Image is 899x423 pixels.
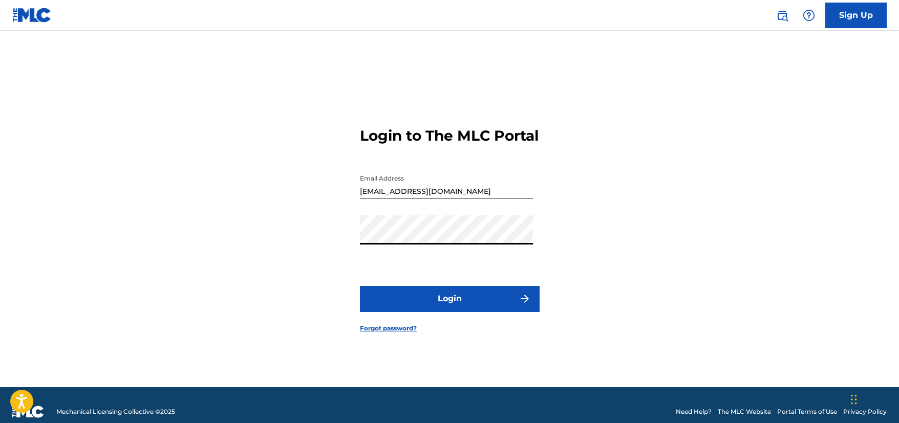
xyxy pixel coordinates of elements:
img: logo [12,406,44,418]
button: Login [360,286,539,311]
img: search [776,9,788,21]
a: Portal Terms of Use [777,407,837,416]
img: f7272a7cc735f4ea7f67.svg [519,293,531,305]
div: Drag [851,384,857,415]
a: Sign Up [825,3,887,28]
a: Privacy Policy [843,407,887,416]
a: Need Help? [676,407,712,416]
img: MLC Logo [12,8,52,23]
h3: Login to The MLC Portal [360,127,539,145]
iframe: Chat Widget [848,374,899,423]
img: help [803,9,815,21]
a: Public Search [772,5,793,26]
div: Help [799,5,819,26]
a: The MLC Website [718,407,771,416]
span: Mechanical Licensing Collective © 2025 [56,407,175,416]
a: Forgot password? [360,324,417,333]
